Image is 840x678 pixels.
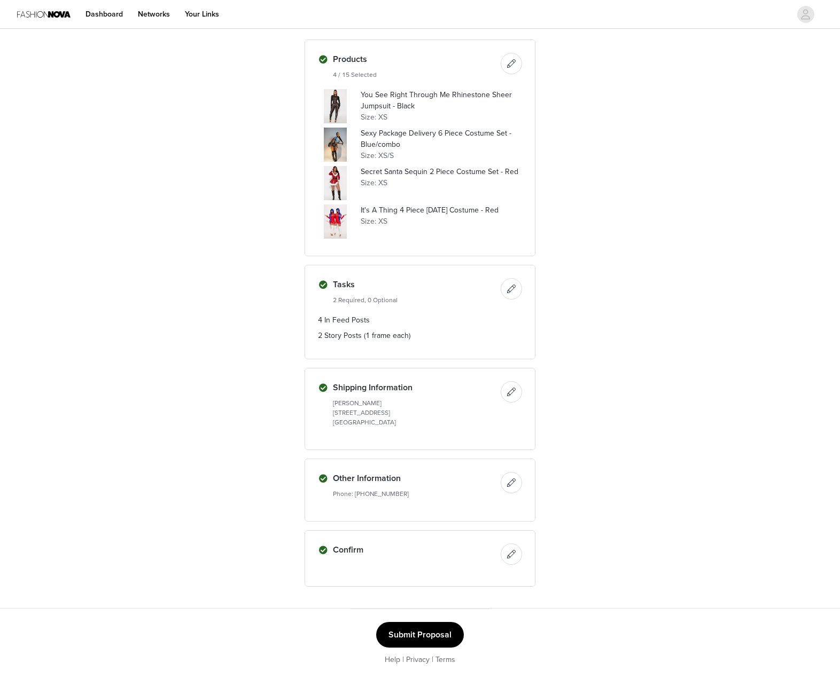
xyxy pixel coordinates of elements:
strong: your account manager [351,21,424,29]
div: Shipping Information [305,368,535,450]
div: avatar [800,6,811,23]
span: | [402,655,404,664]
a: Terms [435,655,455,664]
div: Products [305,40,535,256]
div: Tasks [305,265,535,359]
p: Size: XS [361,177,522,188]
p: You See Right Through Me Rhinestone Sheer Jumpsuit - Black [361,89,522,112]
div: Confirm [305,530,535,587]
p: Sexy Package Delivery 6 Piece Costume Set - Blue/combo [361,128,522,150]
h4: Confirm [333,543,496,556]
a: Dashboard [79,2,129,26]
a: Networks [131,2,176,26]
h5: [PERSON_NAME] [STREET_ADDRESS] [GEOGRAPHIC_DATA] [333,398,496,427]
div: Other Information [305,459,535,522]
p: Size: XS/S [361,150,522,161]
p: Size: XS [361,216,522,227]
a: Help [385,655,400,664]
h5: Phone: [PHONE_NUMBER] [333,489,496,499]
button: Submit Proposal [376,622,464,648]
img: Fashion Nova Logo [17,2,71,26]
h4: Other Information [333,472,496,485]
a: Your Links [178,2,225,26]
span: 2 Story Posts (1 frame each) [318,331,410,340]
h4: Tasks [333,278,496,291]
p: Secret Santa Sequin 2 Piece Costume Set - Red [361,166,522,177]
span: 4 In Feed Posts [318,316,370,325]
p: It's A Thing 4 Piece [DATE] Costume - Red [361,204,522,216]
h4: Shipping Information [333,381,496,394]
a: Privacy [406,655,430,664]
h5: 4 / 15 Selected [333,70,496,80]
p: Size: XS [361,112,522,123]
h5: 2 Required, 0 Optional [333,295,496,305]
h4: Products [333,53,496,66]
span: | [432,655,433,664]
